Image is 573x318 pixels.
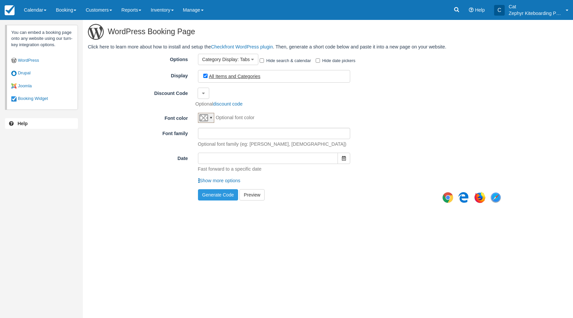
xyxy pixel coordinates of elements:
[88,88,193,97] label: Discount Code
[475,7,485,13] span: Help
[210,115,213,120] div: ▼
[88,128,193,137] label: Font family
[202,57,238,62] span: Category Display
[509,3,562,10] p: Cat
[441,189,503,206] img: browsers.jpg
[5,5,15,15] img: checkfront-main-nav-mini-logo.png
[195,101,242,108] p: Optional
[88,54,193,63] label: Options
[266,58,311,63] span: Hide search & calendar
[316,58,320,63] input: Hide date pickers
[18,121,28,126] b: Help
[11,80,73,93] a: Joomla
[198,189,238,200] button: Generate Code
[216,114,254,121] p: Optional font color
[11,67,73,80] a: Drupal
[11,54,73,67] a: WordPress
[198,141,347,148] p: Optional font family (eg: [PERSON_NAME], [DEMOGRAPHIC_DATA])
[237,57,250,62] span: : Tabs
[88,43,508,50] p: Click here to learn more about how to install and setup the . Then, generate a short code below a...
[211,44,273,49] a: Checkfront WordPress plugin
[494,5,505,16] div: C
[5,25,78,110] p: You can embed a booking page onto any website using our turn-key integration options.
[88,153,193,162] label: Date
[198,178,240,183] a: Show more options
[322,58,355,63] span: Hide date pickers
[198,166,262,173] p: Fast forward to a specific date
[469,8,474,12] i: Help
[88,20,508,43] h2: WordPress Booking Page
[213,101,243,107] a: discount code
[11,92,73,105] a: Booking Widget
[239,189,265,200] a: Preview
[260,58,264,63] input: Hide search & calendar
[198,54,259,65] button: Category Display: Tabs
[509,10,562,17] p: Zephyr Kiteboarding Pty Ltd
[209,74,260,79] label: All Items and Categories
[88,113,193,122] label: Font color
[88,70,193,79] label: Display
[5,118,78,129] a: Help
